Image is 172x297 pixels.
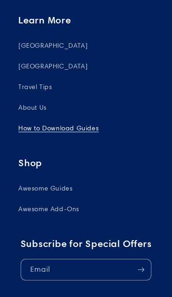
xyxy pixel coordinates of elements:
[131,259,151,281] button: Subscribe
[18,199,154,220] a: Awesome Add-Ons
[18,36,154,56] a: [GEOGRAPHIC_DATA]
[18,179,154,199] a: Awesome Guides
[18,157,154,169] h2: Shop
[18,56,154,77] a: [GEOGRAPHIC_DATA]
[21,238,152,250] h2: Subscribe for Special Offers
[18,98,154,118] a: About Us
[18,118,154,139] a: How to Download Guides
[18,15,154,27] h2: Learn More
[18,77,154,98] a: Travel Tips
